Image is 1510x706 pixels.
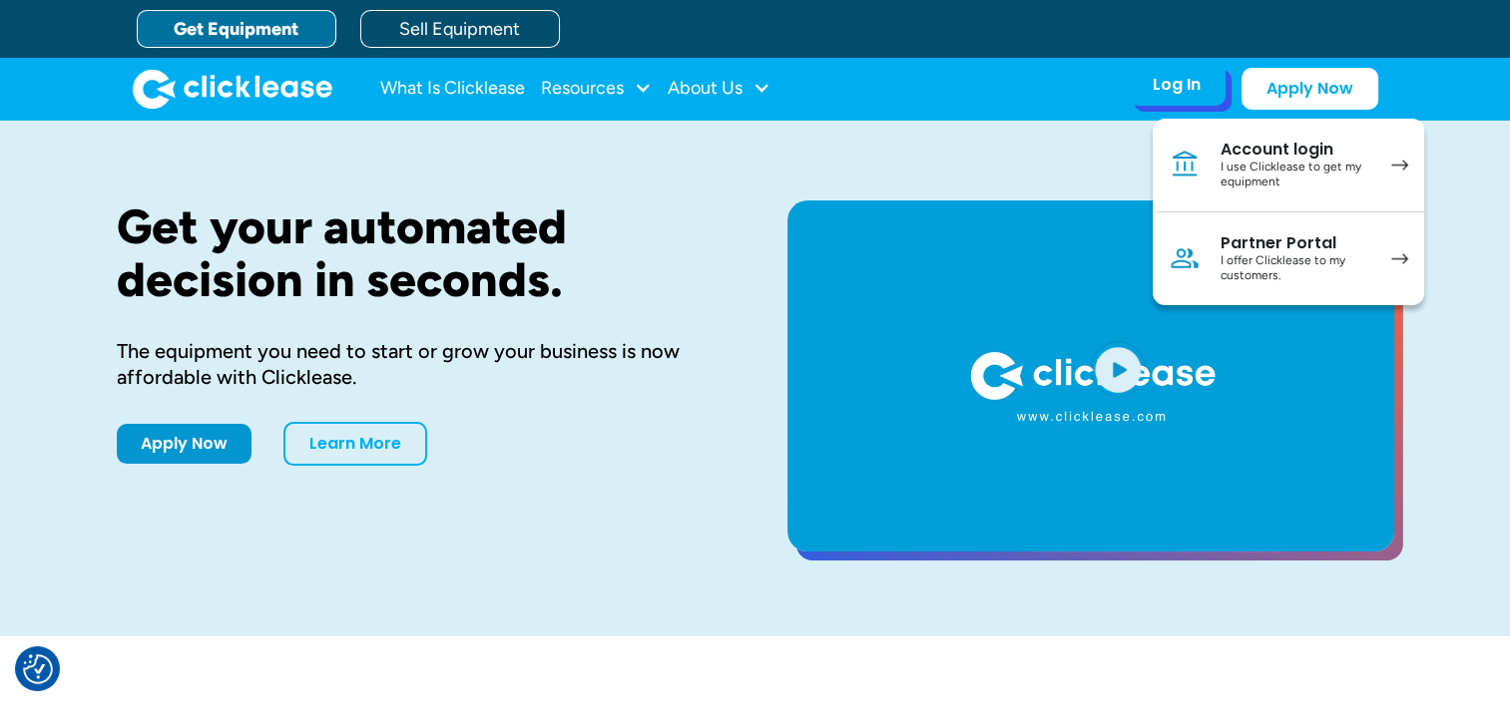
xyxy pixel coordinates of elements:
a: Partner PortalI offer Clicklease to my customers. [1153,212,1424,305]
a: Learn More [283,422,427,466]
img: Person icon [1169,242,1201,274]
a: Sell Equipment [360,10,560,48]
a: What Is Clicklease [380,69,525,109]
div: I use Clicklease to get my equipment [1221,160,1371,190]
div: Partner Portal [1221,233,1371,253]
img: arrow [1391,253,1408,264]
img: Revisit consent button [23,654,53,684]
nav: Log In [1153,119,1424,305]
div: Resources [541,69,652,109]
img: Clicklease logo [133,69,332,109]
img: Blue play button logo on a light blue circular background [1091,341,1145,397]
img: arrow [1391,160,1408,171]
a: home [133,69,332,109]
div: I offer Clicklease to my customers. [1221,253,1371,284]
div: Account login [1221,140,1371,160]
a: Apply Now [117,424,252,464]
a: Apply Now [1242,68,1378,110]
button: Consent Preferences [23,654,53,684]
div: Log In [1153,75,1201,95]
a: Get Equipment [137,10,336,48]
div: About Us [668,69,770,109]
h1: Get your automated decision in seconds. [117,200,724,306]
a: Account loginI use Clicklease to get my equipment [1153,119,1424,212]
div: The equipment you need to start or grow your business is now affordable with Clicklease. [117,338,724,390]
a: open lightbox [787,200,1394,551]
img: Bank icon [1169,149,1201,180]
